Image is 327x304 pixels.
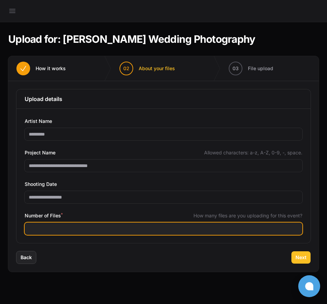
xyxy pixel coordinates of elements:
[204,149,302,156] span: Allowed characters: a-z, A-Z, 0-9, -, space.
[21,254,32,261] span: Back
[291,251,311,264] button: Next
[232,65,239,72] span: 03
[25,149,55,157] span: Project Name
[36,65,66,72] span: How it works
[295,254,306,261] span: Next
[139,65,175,72] span: About your files
[193,212,302,219] span: How many files are you uploading for this event?
[123,65,129,72] span: 02
[25,212,63,220] span: Number of Files
[16,251,36,264] button: Back
[8,33,255,45] h1: Upload for: [PERSON_NAME] Wedding Photography
[25,117,52,125] span: Artist Name
[298,275,320,297] button: Open chat window
[25,180,57,188] span: Shooting Date
[8,56,74,81] button: How it works
[248,65,273,72] span: File upload
[111,56,183,81] button: 02 About your files
[221,56,281,81] button: 03 File upload
[25,95,302,103] h3: Upload details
